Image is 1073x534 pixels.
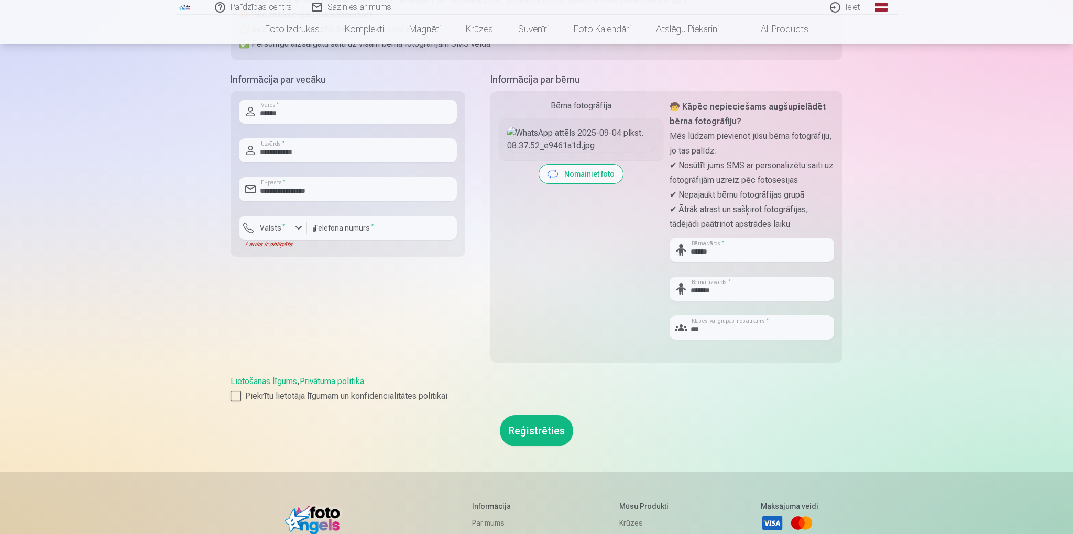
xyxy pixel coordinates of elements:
p: ✔ Nepajaukt bērnu fotogrāfijas grupā [670,188,834,202]
a: Krūzes [619,516,674,530]
h5: Maksājuma veidi [761,501,818,511]
a: Suvenīri [506,15,561,44]
h5: Informācija par vecāku [231,72,465,87]
a: Krūzes [453,15,506,44]
h5: Informācija [472,501,533,511]
img: WhatsApp attēls 2025-09-04 plkst. 08.37.52_e9461a1d.jpg [507,127,655,152]
img: /fa1 [179,4,191,10]
strong: 🧒 Kāpēc nepieciešams augšupielādēt bērna fotogrāfiju? [670,102,826,126]
div: Bērna fotogrāfija [499,100,663,112]
button: Reģistrēties [500,415,573,446]
a: Par mums [472,516,533,530]
a: All products [731,15,821,44]
h5: Informācija par bērnu [490,72,842,87]
button: Nomainiet foto [539,165,623,183]
a: Magnēti [397,15,453,44]
p: ✔ Ātrāk atrast un sašķirot fotogrāfijas, tādējādi paātrinot apstrādes laiku [670,202,834,232]
div: , [231,375,842,402]
a: Foto izdrukas [253,15,332,44]
label: Valsts [256,223,290,233]
p: Mēs lūdzam pievienot jūsu bērna fotogrāfiju, jo tas palīdz: [670,129,834,158]
label: Piekrītu lietotāja līgumam un konfidencialitātes politikai [231,390,842,402]
a: Foto kalendāri [561,15,643,44]
button: Valsts* [239,216,307,240]
a: Lietošanas līgums [231,376,297,386]
p: ✅ Personīgu aizsargātu saiti uz visām bērna fotogrāfijām SMS veidā [239,37,834,51]
a: Komplekti [332,15,397,44]
a: Privātuma politika [300,376,364,386]
h5: Mūsu produkti [619,501,674,511]
div: Lauks ir obligāts [239,240,307,248]
a: Atslēgu piekariņi [643,15,731,44]
p: ✔ Nosūtīt jums SMS ar personalizētu saiti uz fotogrāfijām uzreiz pēc fotosesijas [670,158,834,188]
